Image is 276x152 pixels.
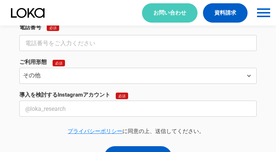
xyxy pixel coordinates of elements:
[118,94,126,98] p: 必須
[19,58,47,66] p: ご利用形態
[19,101,257,117] input: @loka_research
[19,91,110,99] p: 導入を検討するInstagramアカウント
[255,4,272,22] button: menu
[203,3,248,23] a: 資料請求
[19,24,41,31] p: 電話番号
[68,128,122,135] a: プライバシーポリシー
[49,26,57,30] p: 必須
[19,35,257,51] input: 電話番号をご入力ください
[142,3,198,23] a: お問い合わせ
[55,61,62,65] p: 必須
[16,128,257,135] p: に同意の上、送信してください。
